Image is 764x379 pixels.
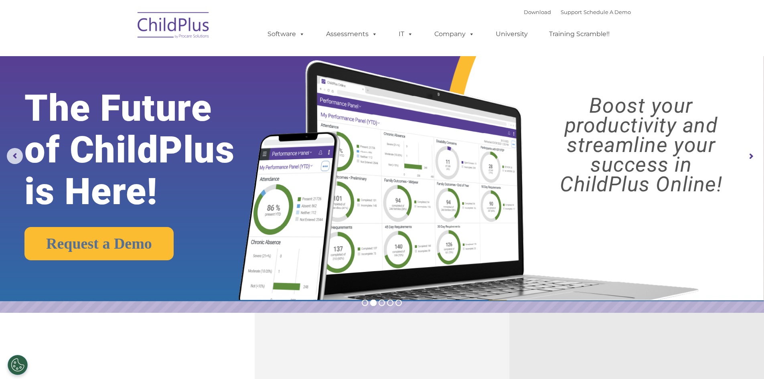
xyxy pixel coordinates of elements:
a: Company [426,26,482,42]
a: Request a Demo [24,227,174,260]
span: Last name [111,53,136,59]
font: | [524,9,631,15]
a: Support [561,9,582,15]
button: Cookies Settings [8,355,28,375]
img: ChildPlus by Procare Solutions [134,6,214,47]
a: Schedule A Demo [584,9,631,15]
a: Training Scramble!! [541,26,618,42]
a: Software [259,26,313,42]
a: Download [524,9,551,15]
a: IT [391,26,421,42]
rs-layer: The Future of ChildPlus is Here! [24,87,268,213]
a: Assessments [318,26,385,42]
a: University [488,26,536,42]
rs-layer: Boost your productivity and streamline your success in ChildPlus Online! [528,96,754,194]
span: Phone number [111,86,146,92]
